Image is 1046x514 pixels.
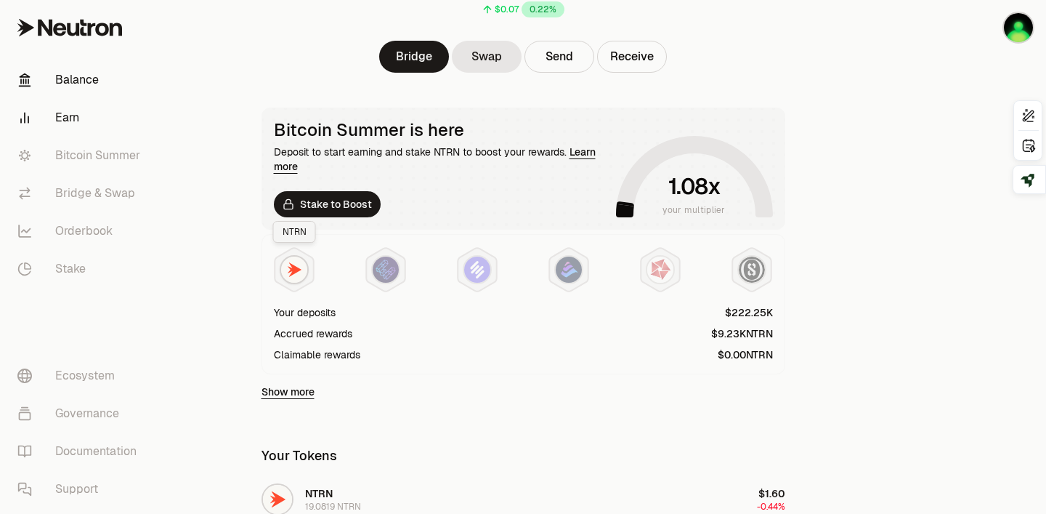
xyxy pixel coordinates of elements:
div: Bitcoin Summer is here [274,120,610,140]
img: luv [1004,13,1033,42]
span: -0.44% [757,501,785,513]
a: Balance [6,61,157,99]
div: 0.22% [522,1,564,17]
img: Mars Fragments [647,257,673,283]
img: Structured Points [739,257,765,283]
button: Receive [597,41,667,73]
img: Bedrock Diamonds [556,257,582,283]
a: Ecosystem [6,357,157,395]
div: Your Tokens [261,446,337,466]
div: NTRN [273,221,316,243]
div: Claimable rewards [274,348,360,362]
a: Swap [452,41,522,73]
a: Stake to Boost [274,191,381,217]
a: Orderbook [6,212,157,250]
a: Governance [6,395,157,433]
a: Earn [6,99,157,137]
img: EtherFi Points [373,257,399,283]
button: Send [524,41,594,73]
span: your multiplier [662,203,726,217]
span: NTRN [305,487,333,500]
span: $1.60 [758,487,785,500]
img: NTRN Logo [263,485,292,514]
a: Bridge [379,41,449,73]
div: 19.0819 NTRN [305,501,361,513]
img: NTRN [281,257,307,283]
a: Bitcoin Summer [6,137,157,174]
a: Bridge & Swap [6,174,157,212]
div: Accrued rewards [274,326,352,341]
a: Show more [261,385,315,399]
a: Stake [6,250,157,288]
a: Documentation [6,433,157,470]
img: Solv Points [464,257,490,283]
div: Deposit to start earning and stake NTRN to boost your rewards. [274,145,610,174]
a: Support [6,470,157,508]
div: $0.07 [495,4,519,15]
div: Your deposits [274,305,336,320]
